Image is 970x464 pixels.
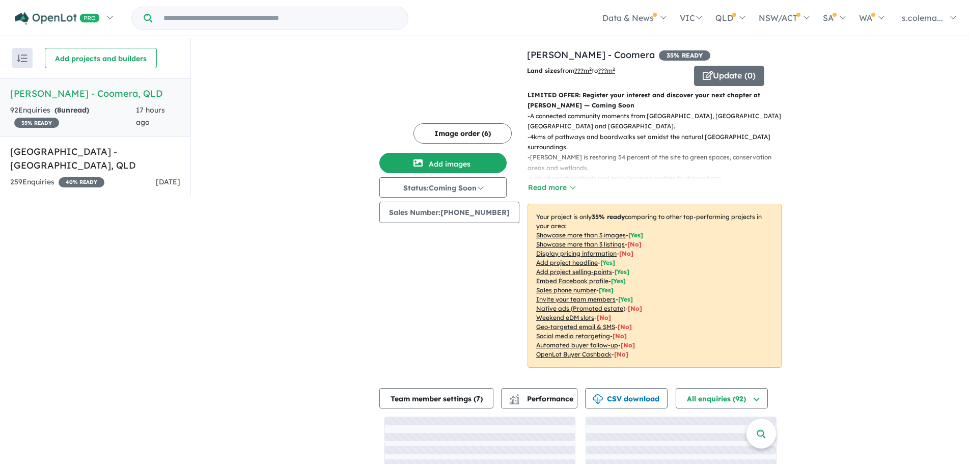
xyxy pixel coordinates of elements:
p: from [527,66,686,76]
img: bar-chart.svg [509,397,519,404]
sup: 2 [613,66,615,72]
button: Update (0) [694,66,764,86]
input: Try estate name, suburb, builder or developer [154,7,406,29]
span: [No] [618,323,632,331]
button: Image order (6) [413,123,512,144]
span: [ Yes ] [611,277,626,285]
span: [No] [597,314,611,321]
u: Add project headline [536,259,598,266]
button: CSV download [585,388,668,408]
img: Openlot PRO Logo White [15,12,100,25]
span: [DATE] [156,177,180,186]
u: Geo-targeted email & SMS [536,323,615,331]
div: 92 Enquir ies [10,104,136,129]
p: - A connected community moments from [GEOGRAPHIC_DATA], [GEOGRAPHIC_DATA], [GEOGRAPHIC_DATA] and ... [528,111,790,132]
img: download icon [593,394,603,404]
img: sort.svg [17,54,27,62]
span: [ No ] [619,250,633,257]
button: Performance [501,388,577,408]
strong: ( unread) [54,105,89,115]
a: [PERSON_NAME] - Coomera [527,49,655,61]
span: [No] [613,332,627,340]
span: [No] [621,341,635,349]
span: [No] [628,305,642,312]
span: Performance [511,394,573,403]
p: - [PERSON_NAME] is restoring 54 percent of the site to green spaces, conservation areas and wetla... [528,152,790,173]
span: 35 % READY [14,118,59,128]
button: Sales Number:[PHONE_NUMBER] [379,202,519,223]
sup: 2 [589,66,592,72]
p: Your project is only comparing to other top-performing projects in your area: - - - - - - - - - -... [528,204,782,368]
span: [No] [614,350,628,358]
u: Invite your team members [536,295,616,303]
u: Showcase more than 3 images [536,231,626,239]
u: Automated buyer follow-up [536,341,618,349]
span: [ No ] [627,240,642,248]
div: 259 Enquir ies [10,176,104,188]
span: [ Yes ] [618,295,633,303]
u: Display pricing information [536,250,617,257]
button: Read more [528,182,575,194]
button: Status:Coming Soon [379,177,507,198]
u: Add project selling-points [536,268,612,276]
h5: [GEOGRAPHIC_DATA] - [GEOGRAPHIC_DATA] , QLD [10,145,180,172]
span: 8 [57,105,61,115]
button: Add images [379,153,507,173]
p: LIMITED OFFER: Register your interest and discover your next chapter at [PERSON_NAME] — Coming Soon [528,90,782,111]
p: - 4kms of pathways and boardwalks set amidst the natural [GEOGRAPHIC_DATA] surroundings. [528,132,790,153]
u: Sales phone number [536,286,596,294]
span: s.colema... [902,13,943,23]
span: 17 hours ago [136,105,165,127]
button: Team member settings (7) [379,388,493,408]
u: Weekend eDM slots [536,314,594,321]
button: Add projects and builders [45,48,157,68]
u: OpenLot Buyer Cashback [536,350,612,358]
u: Social media retargeting [536,332,610,340]
span: 7 [476,394,480,403]
span: [ Yes ] [628,231,643,239]
span: [ Yes ] [600,259,615,266]
span: to [592,67,615,74]
span: 40 % READY [59,177,104,187]
p: - Lots of nearby schools and early learning centres to choose from. [528,173,790,183]
span: [ Yes ] [599,286,614,294]
u: ???m [598,67,615,74]
button: All enquiries (92) [676,388,768,408]
u: Embed Facebook profile [536,277,608,285]
u: ??? m [574,67,592,74]
span: 35 % READY [659,50,710,61]
h5: [PERSON_NAME] - Coomera , QLD [10,87,180,100]
b: 35 % ready [592,213,625,221]
span: [ Yes ] [615,268,629,276]
img: line-chart.svg [510,394,519,400]
u: Native ads (Promoted estate) [536,305,625,312]
u: Showcase more than 3 listings [536,240,625,248]
b: Land sizes [527,67,560,74]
